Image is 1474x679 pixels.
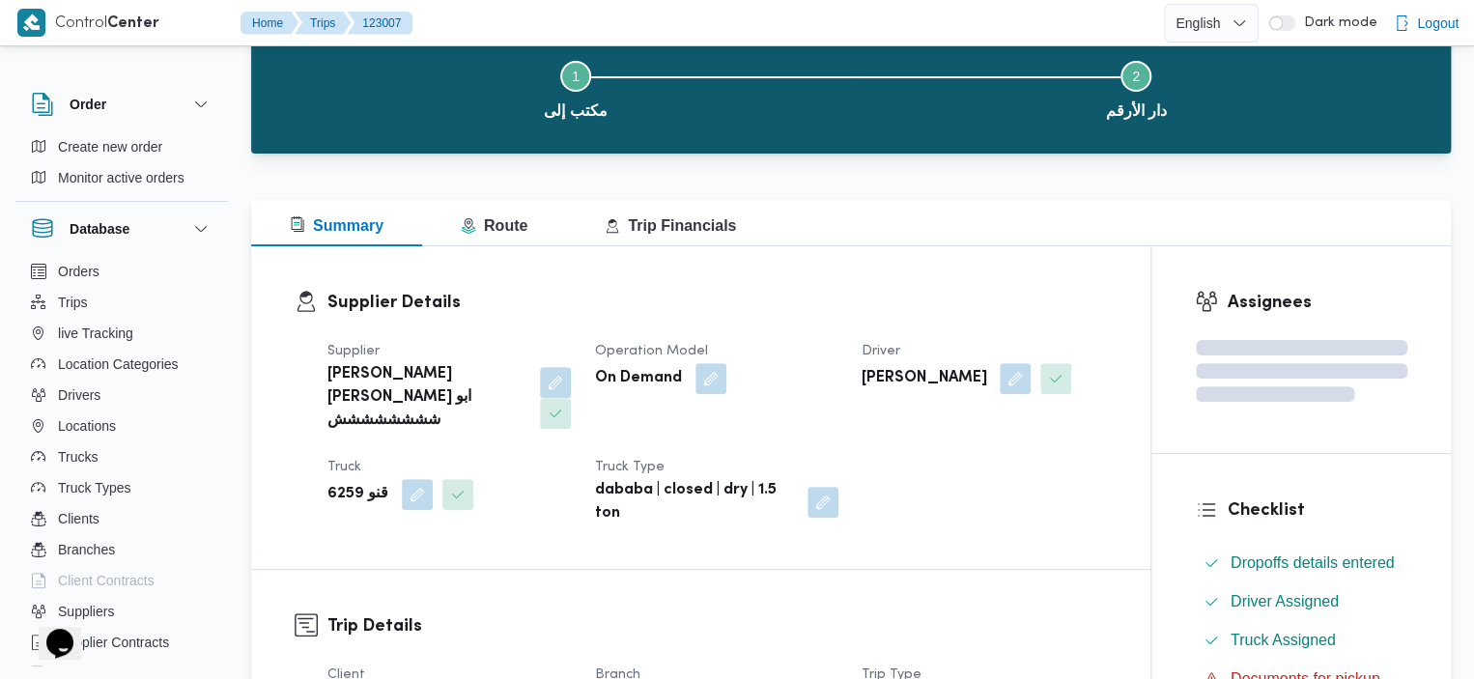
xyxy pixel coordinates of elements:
[58,322,133,345] span: live Tracking
[23,441,220,472] button: Trucks
[327,461,361,473] span: Truck
[1196,548,1407,579] button: Dropoffs details entered
[15,131,228,201] div: Order
[1417,12,1459,35] span: Logout
[23,318,220,349] button: live Tracking
[241,12,298,35] button: Home
[58,353,179,376] span: Location Categories
[58,383,100,407] span: Drivers
[295,12,351,35] button: Trips
[1105,99,1166,123] span: دار الأرقم
[595,367,682,390] b: On Demand
[1231,632,1336,648] span: Truck Assigned
[58,569,155,592] span: Client Contracts
[23,162,220,193] button: Monitor active orders
[1228,497,1407,523] h3: Checklist
[58,600,114,623] span: Suppliers
[58,445,98,468] span: Trucks
[290,217,383,234] span: Summary
[1386,4,1466,42] button: Logout
[347,12,412,35] button: 123007
[58,476,130,499] span: Truck Types
[544,99,607,123] span: مكتب إلى
[23,627,220,658] button: Supplier Contracts
[1132,69,1140,84] span: 2
[58,631,169,654] span: Supplier Contracts
[296,38,856,138] button: مكتب إلى
[856,38,1416,138] button: دار الأرقم
[1231,590,1339,613] span: Driver Assigned
[327,613,1107,639] h3: Trip Details
[595,461,665,473] span: Truck Type
[58,538,115,561] span: Branches
[1231,554,1395,571] span: Dropoffs details entered
[15,256,228,674] div: Database
[327,483,388,506] b: قنو 6259
[327,363,526,433] b: [PERSON_NAME] [PERSON_NAME] ابو شششششششش
[58,135,162,158] span: Create new order
[70,217,129,240] h3: Database
[1295,15,1376,31] span: Dark mode
[58,414,116,438] span: Locations
[1228,290,1407,316] h3: Assignees
[327,290,1107,316] h3: Supplier Details
[70,93,106,116] h3: Order
[1196,625,1407,656] button: Truck Assigned
[862,367,986,390] b: [PERSON_NAME]
[1231,593,1339,609] span: Driver Assigned
[58,507,99,530] span: Clients
[23,131,220,162] button: Create new order
[1196,586,1407,617] button: Driver Assigned
[23,256,220,287] button: Orders
[107,16,159,31] b: Center
[605,217,736,234] span: Trip Financials
[31,93,213,116] button: Order
[23,565,220,596] button: Client Contracts
[572,69,580,84] span: 1
[461,217,527,234] span: Route
[595,479,795,525] b: dababa | closed | dry | 1.5 ton
[23,380,220,410] button: Drivers
[23,349,220,380] button: Location Categories
[23,472,220,503] button: Truck Types
[1231,629,1336,652] span: Truck Assigned
[17,9,45,37] img: X8yXhbKr1z7QwAAAABJRU5ErkJggg==
[23,503,220,534] button: Clients
[58,291,88,314] span: Trips
[23,534,220,565] button: Branches
[862,345,900,357] span: Driver
[31,217,213,240] button: Database
[19,602,81,660] iframe: chat widget
[23,410,220,441] button: Locations
[23,596,220,627] button: Suppliers
[58,260,99,283] span: Orders
[1231,552,1395,575] span: Dropoffs details entered
[595,345,708,357] span: Operation Model
[23,287,220,318] button: Trips
[58,166,184,189] span: Monitor active orders
[327,345,380,357] span: Supplier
